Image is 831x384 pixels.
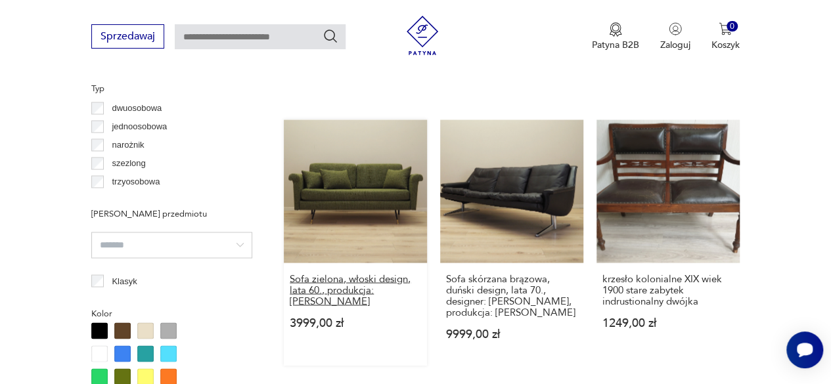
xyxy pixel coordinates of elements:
button: Patyna B2B [592,22,639,51]
a: Ikona medaluPatyna B2B [592,22,639,51]
p: 9999,00 zł [446,328,577,339]
p: Zaloguj [660,39,690,51]
p: Kolor [91,306,252,320]
p: [PERSON_NAME] przedmiotu [91,207,252,221]
a: krzesło kolonialne XIX wiek 1900 stare zabytek indrustionalny dwójkakrzesło kolonialne XIX wiek 1... [596,119,740,365]
img: Patyna - sklep z meblami i dekoracjami vintage [403,16,442,55]
button: 0Koszyk [711,22,740,51]
p: Typ [91,81,252,96]
h3: krzesło kolonialne XIX wiek 1900 stare zabytek indrustionalny dwójka [602,273,734,307]
p: jednoosobowa [112,119,167,134]
p: szezlong [112,156,145,171]
p: 3999,00 zł [290,317,421,328]
img: Ikonka użytkownika [669,22,682,35]
p: dwuosobowa [112,101,162,116]
a: Sofa skórzana brązowa, duński design, lata 70., designer: Werner Langenfeld, produkcja: EsaSofa s... [440,119,583,365]
button: Szukaj [323,28,338,44]
img: Ikona koszyka [719,22,732,35]
h3: Sofa skórzana brązowa, duński design, lata 70., designer: [PERSON_NAME], produkcja: [PERSON_NAME] [446,273,577,318]
a: Sprzedawaj [91,33,164,42]
p: narożnik [112,138,144,152]
button: Sprzedawaj [91,24,164,49]
p: Patyna B2B [592,39,639,51]
iframe: Smartsupp widget button [786,331,823,368]
button: Zaloguj [660,22,690,51]
p: Klasyk [112,274,137,288]
p: trzyosobowa [112,175,160,189]
p: 1249,00 zł [602,317,734,328]
img: Ikona medalu [609,22,622,37]
div: 0 [727,21,738,32]
a: Sofa zielona, włoski design, lata 60., produkcja: WłochySofa zielona, włoski design, lata 60., pr... [284,119,427,365]
h3: Sofa zielona, włoski design, lata 60., produkcja: [PERSON_NAME] [290,273,421,307]
p: Koszyk [711,39,740,51]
